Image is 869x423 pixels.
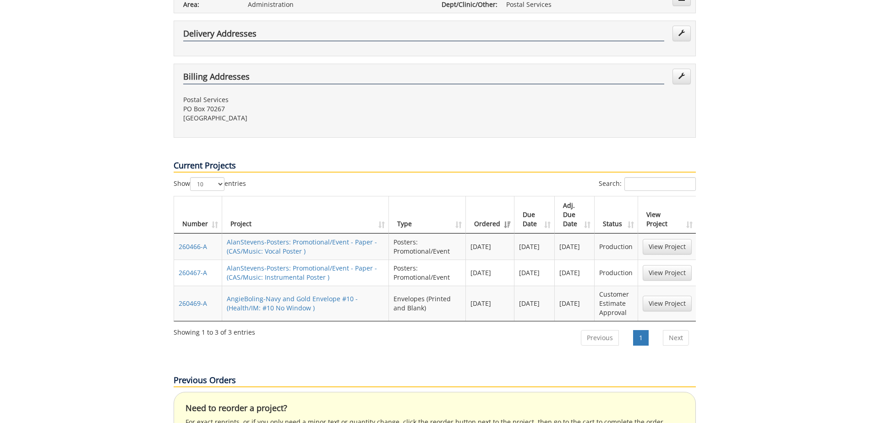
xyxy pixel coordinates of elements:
[389,233,466,260] td: Posters: Promotional/Event
[174,160,696,173] p: Current Projects
[599,177,696,191] label: Search:
[174,196,222,233] th: Number: activate to sort column ascending
[595,196,638,233] th: Status: activate to sort column ascending
[663,330,689,346] a: Next
[555,286,595,321] td: [DATE]
[555,233,595,260] td: [DATE]
[174,374,696,387] p: Previous Orders
[183,72,664,84] h4: Billing Addresses
[227,238,377,255] a: AlanStevens-Posters: Promotional/Event - Paper - (CAS/Music: Vocal Poster )
[555,196,595,233] th: Adj. Due Date: activate to sort column ascending
[389,260,466,286] td: Posters: Promotional/Event
[514,233,555,260] td: [DATE]
[643,239,692,255] a: View Project
[389,196,466,233] th: Type: activate to sort column ascending
[581,330,619,346] a: Previous
[466,196,514,233] th: Ordered: activate to sort column ascending
[179,299,207,308] a: 260469-A
[643,296,692,311] a: View Project
[466,286,514,321] td: [DATE]
[179,242,207,251] a: 260466-A
[672,69,691,84] a: Edit Addresses
[186,404,684,413] h4: Need to reorder a project?
[466,260,514,286] td: [DATE]
[638,196,696,233] th: View Project: activate to sort column ascending
[595,260,638,286] td: Production
[514,196,555,233] th: Due Date: activate to sort column ascending
[514,286,555,321] td: [DATE]
[624,177,696,191] input: Search:
[222,196,389,233] th: Project: activate to sort column ascending
[633,330,649,346] a: 1
[183,114,428,123] p: [GEOGRAPHIC_DATA]
[183,29,664,41] h4: Delivery Addresses
[227,264,377,282] a: AlanStevens-Posters: Promotional/Event - Paper - (CAS/Music: Instrumental Poster )
[555,260,595,286] td: [DATE]
[179,268,207,277] a: 260467-A
[595,233,638,260] td: Production
[672,26,691,41] a: Edit Addresses
[183,104,428,114] p: PO Box 70267
[174,177,246,191] label: Show entries
[595,286,638,321] td: Customer Estimate Approval
[514,260,555,286] td: [DATE]
[227,294,358,312] a: AngieBoling-Navy and Gold Envelope #10 - (Health/IM: #10 No Window )
[183,95,428,104] p: Postal Services
[190,177,224,191] select: Showentries
[389,286,466,321] td: Envelopes (Printed and Blank)
[174,324,255,337] div: Showing 1 to 3 of 3 entries
[643,265,692,281] a: View Project
[466,233,514,260] td: [DATE]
